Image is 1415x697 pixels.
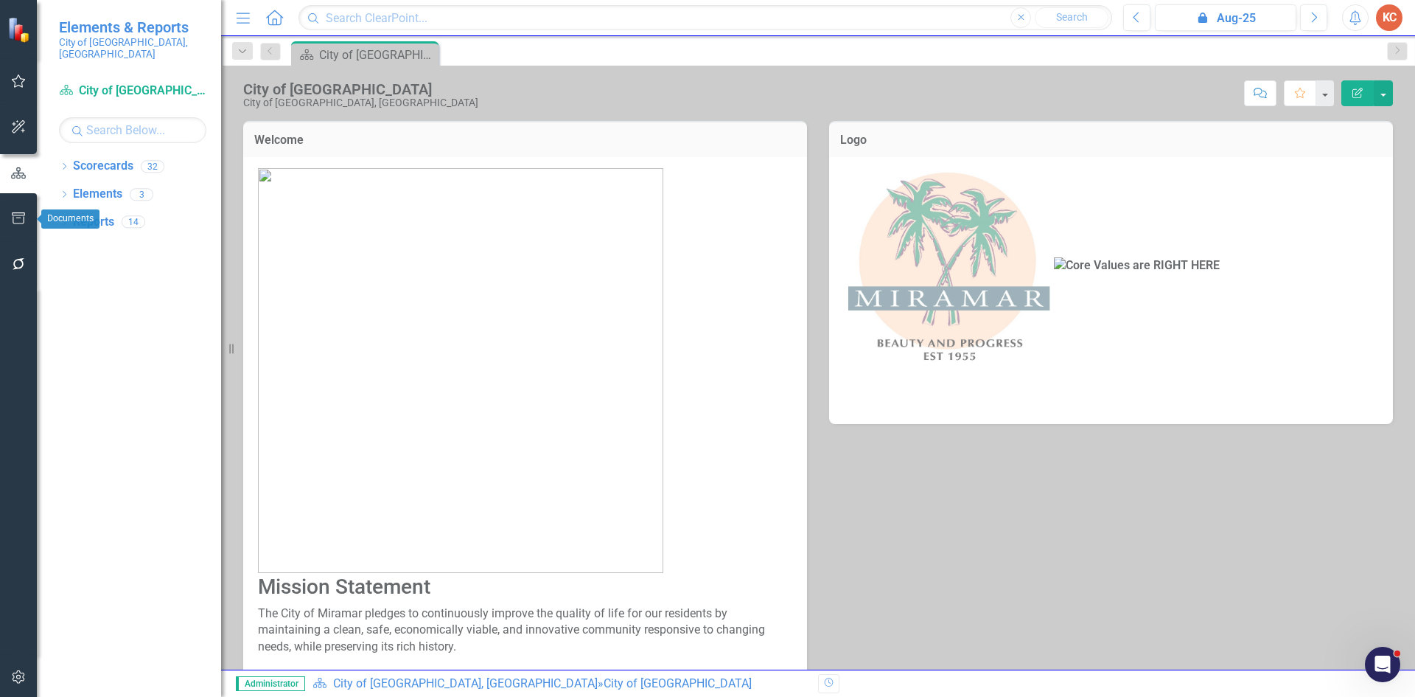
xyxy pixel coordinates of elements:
a: City of [GEOGRAPHIC_DATA], [GEOGRAPHIC_DATA] [333,676,598,690]
button: KC [1376,4,1402,31]
img: City_of_Miramar.jpg [844,168,1054,364]
input: Search ClearPoint... [298,5,1112,31]
div: 14 [122,216,145,229]
h3: Logo [840,133,1382,147]
img: Core Values are RIGHT HERE [1054,257,1220,274]
div: City of [GEOGRAPHIC_DATA] [319,46,435,64]
div: City of [GEOGRAPHIC_DATA], [GEOGRAPHIC_DATA] [243,97,478,108]
a: Scorecards [73,158,133,175]
button: Search [1035,7,1108,28]
img: ClearPoint Strategy [7,17,33,43]
h2: Mission Statement [258,576,792,599]
div: Documents [41,209,99,229]
div: City of [GEOGRAPHIC_DATA] [604,676,752,690]
div: 32 [141,160,164,173]
div: City of [GEOGRAPHIC_DATA] [243,81,478,97]
span: The City of Miramar pledges to continuously improve the quality of life for our residents by main... [258,606,765,654]
a: Elements [73,186,122,203]
iframe: Intercom live chat [1365,647,1400,682]
span: Search [1056,11,1088,23]
div: 3 [130,188,153,201]
span: Elements & Reports [59,18,206,36]
h3: Welcome [254,133,796,147]
div: Aug-25 [1160,10,1291,27]
input: Search Below... [59,117,206,143]
button: Aug-25 [1155,4,1296,31]
small: City of [GEOGRAPHIC_DATA], [GEOGRAPHIC_DATA] [59,36,206,60]
div: » [312,676,807,693]
span: Administrator [236,676,305,691]
a: City of [GEOGRAPHIC_DATA], [GEOGRAPHIC_DATA] [59,83,206,100]
img: National%20Winner%20of%20the%20All-America%20City%20Award%202021.jpg [258,168,663,573]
